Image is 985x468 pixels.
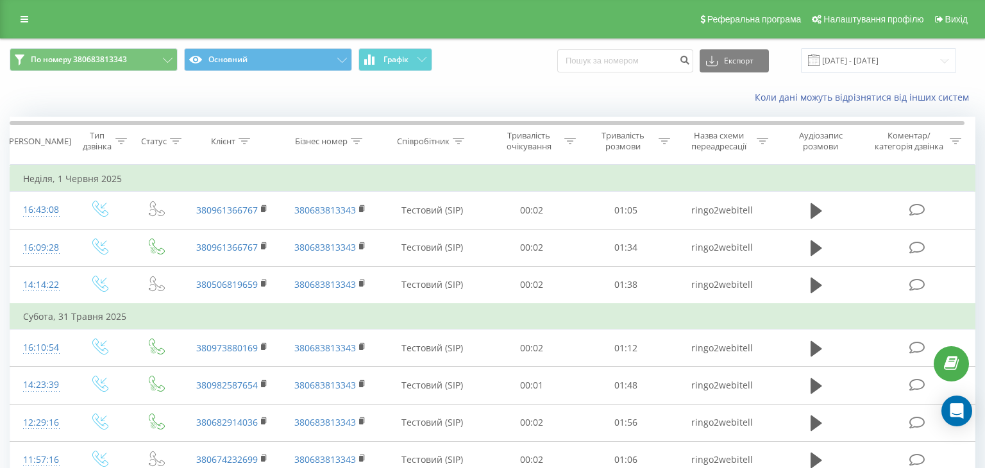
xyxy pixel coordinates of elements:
[673,330,771,367] td: ringo2webitell
[23,410,58,435] div: 12:29:16
[196,241,258,253] a: 380961366767
[379,266,485,304] td: Тестовий (SIP)
[294,342,356,354] a: 380683813343
[294,278,356,290] a: 380683813343
[379,367,485,404] td: Тестовий (SIP)
[485,367,579,404] td: 00:01
[485,192,579,229] td: 00:02
[673,266,771,304] td: ringo2webitell
[673,404,771,441] td: ringo2webitell
[700,49,769,72] button: Експорт
[579,266,673,304] td: 01:38
[23,235,58,260] div: 16:09:28
[196,416,258,428] a: 380682914036
[579,229,673,266] td: 01:34
[379,229,485,266] td: Тестовий (SIP)
[10,166,975,192] td: Неділя, 1 Червня 2025
[673,367,771,404] td: ringo2webitell
[196,342,258,354] a: 380973880169
[673,229,771,266] td: ringo2webitell
[10,304,975,330] td: Субота, 31 Травня 2025
[579,330,673,367] td: 01:12
[141,136,167,147] div: Статус
[383,55,408,64] span: Графік
[379,404,485,441] td: Тестовий (SIP)
[23,197,58,222] div: 16:43:08
[196,379,258,391] a: 380982587654
[485,266,579,304] td: 00:02
[184,48,352,71] button: Основний
[397,136,450,147] div: Співробітник
[6,136,71,147] div: [PERSON_NAME]
[294,241,356,253] a: 380683813343
[783,130,859,152] div: Аудіозапис розмови
[485,330,579,367] td: 00:02
[23,372,58,397] div: 14:23:39
[579,404,673,441] td: 01:56
[295,136,348,147] div: Бізнес номер
[294,379,356,391] a: 380683813343
[485,229,579,266] td: 00:02
[823,14,923,24] span: Налаштування профілю
[579,192,673,229] td: 01:05
[23,335,58,360] div: 16:10:54
[294,204,356,216] a: 380683813343
[294,453,356,465] a: 380683813343
[196,453,258,465] a: 380674232699
[31,54,127,65] span: По номеру 380683813343
[673,192,771,229] td: ringo2webitell
[557,49,693,72] input: Пошук за номером
[579,367,673,404] td: 01:48
[496,130,561,152] div: Тривалість очікування
[379,192,485,229] td: Тестовий (SIP)
[379,330,485,367] td: Тестовий (SIP)
[685,130,753,152] div: Назва схеми переадресації
[941,396,972,426] div: Open Intercom Messenger
[358,48,432,71] button: Графік
[81,130,112,152] div: Тип дзвінка
[945,14,968,24] span: Вихід
[485,404,579,441] td: 00:02
[707,14,802,24] span: Реферальна програма
[10,48,178,71] button: По номеру 380683813343
[871,130,947,152] div: Коментар/категорія дзвінка
[196,278,258,290] a: 380506819659
[196,204,258,216] a: 380961366767
[23,272,58,297] div: 14:14:22
[591,130,655,152] div: Тривалість розмови
[294,416,356,428] a: 380683813343
[211,136,235,147] div: Клієнт
[755,91,975,103] a: Коли дані можуть відрізнятися вiд інших систем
